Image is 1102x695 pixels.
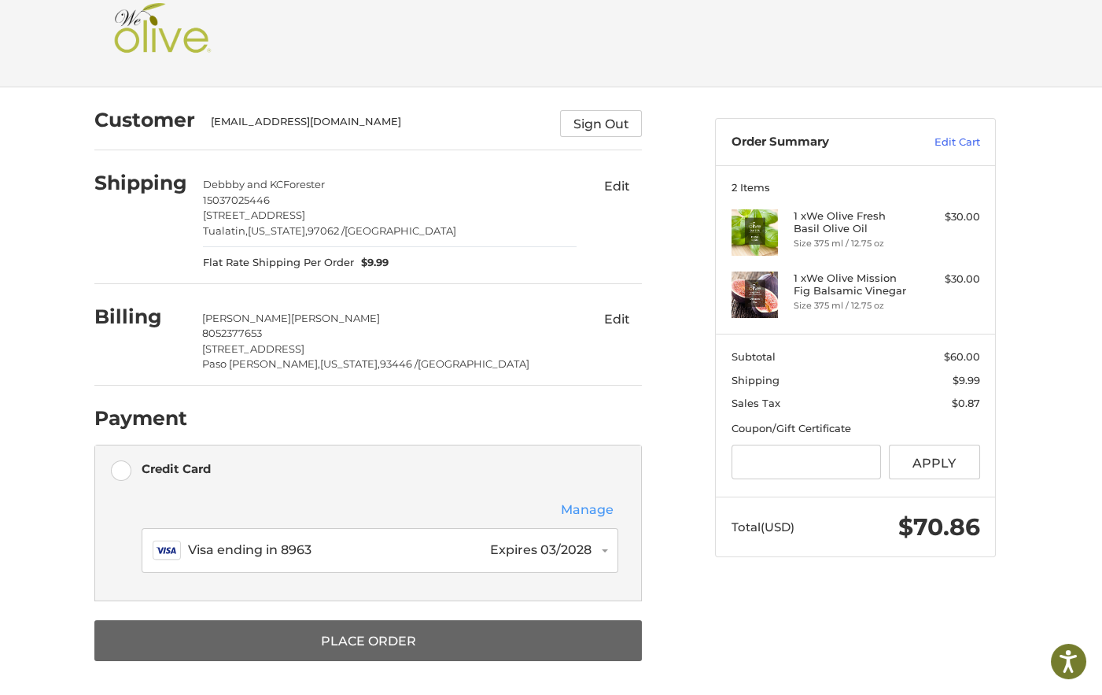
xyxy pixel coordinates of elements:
[490,541,592,560] div: Expires 03/2028
[345,224,456,237] span: [GEOGRAPHIC_DATA]
[94,171,187,195] h2: Shipping
[203,178,283,190] span: Debbby and KC
[732,445,882,480] input: Gift Certificate or Coupon Code
[794,237,914,250] li: Size 375 ml / 12.75 oz
[556,500,618,520] button: Manage
[94,108,195,132] h2: Customer
[248,224,308,237] span: [US_STATE],
[211,114,545,137] div: [EMAIL_ADDRESS][DOMAIN_NAME]
[181,20,200,39] button: Open LiveChat chat widget
[901,135,980,150] a: Edit Cart
[283,178,325,190] span: Forester
[203,194,270,206] span: 15037025446
[202,312,291,324] span: [PERSON_NAME]
[794,299,914,312] li: Size 375 ml / 12.75 oz
[354,255,389,271] span: $9.99
[142,528,618,574] button: Visa ending in 8963Expires 03/2028
[110,3,216,66] img: Shop We Olive
[203,224,248,237] span: Tualatin,
[308,224,345,237] span: 97062 /
[953,374,980,386] span: $9.99
[94,620,642,661] button: Place Order
[188,541,482,560] div: Visa ending in 8963
[94,305,186,329] h2: Billing
[418,357,529,370] span: [GEOGRAPHIC_DATA]
[592,307,642,332] button: Edit
[320,357,380,370] span: [US_STATE],
[889,445,980,480] button: Apply
[952,397,980,409] span: $0.87
[732,181,980,194] h3: 2 Items
[22,24,178,36] p: We're away right now. Please check back later!
[202,327,262,339] span: 8052377653
[592,173,642,198] button: Edit
[94,406,187,431] h2: Payment
[794,209,914,235] h4: 1 x We Olive Fresh Basil Olive Oil
[380,357,418,370] span: 93446 /
[732,374,780,386] span: Shipping
[291,312,380,324] span: [PERSON_NAME]
[202,342,304,355] span: [STREET_ADDRESS]
[918,272,980,287] div: $30.00
[732,397,780,409] span: Sales Tax
[794,272,914,298] h4: 1 x We Olive Mission Fig Balsamic Vinegar
[202,357,320,370] span: Paso [PERSON_NAME],
[732,421,980,437] div: Coupon/Gift Certificate
[203,255,354,271] span: Flat Rate Shipping Per Order
[203,209,305,221] span: [STREET_ADDRESS]
[142,456,211,482] div: Credit Card
[918,209,980,225] div: $30.00
[732,135,901,150] h3: Order Summary
[898,512,980,542] span: $70.86
[944,350,980,363] span: $60.00
[732,519,794,534] span: Total (USD)
[560,110,642,137] button: Sign Out
[732,350,776,363] span: Subtotal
